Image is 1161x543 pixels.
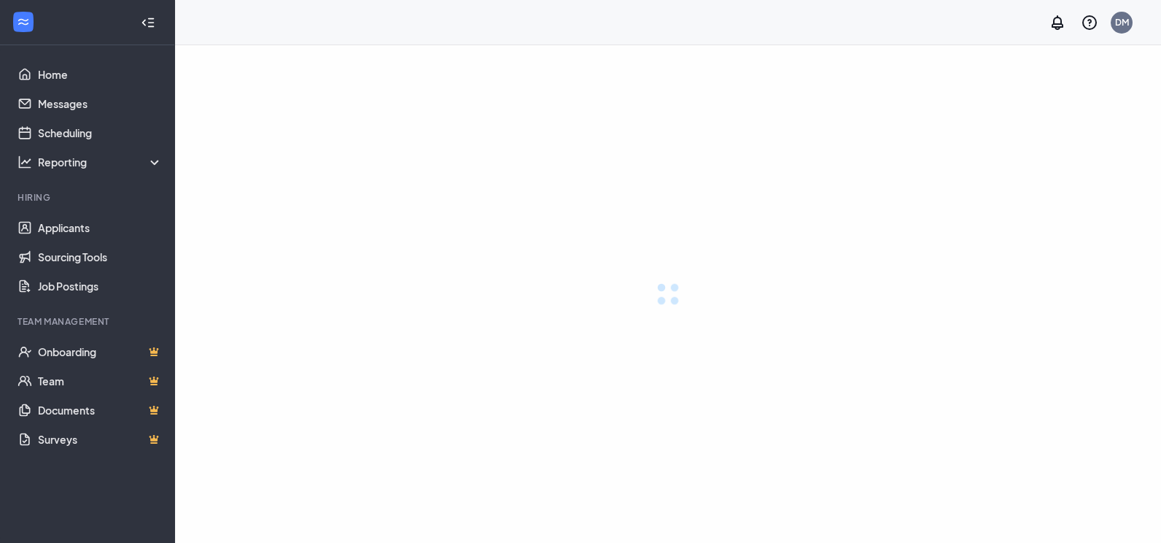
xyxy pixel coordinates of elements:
[38,366,163,396] a: TeamCrown
[141,15,155,30] svg: Collapse
[38,271,163,301] a: Job Postings
[16,15,31,29] svg: WorkstreamLogo
[38,242,163,271] a: Sourcing Tools
[1049,14,1066,31] svg: Notifications
[1081,14,1098,31] svg: QuestionInfo
[38,118,163,147] a: Scheduling
[38,396,163,425] a: DocumentsCrown
[38,337,163,366] a: OnboardingCrown
[38,89,163,118] a: Messages
[18,155,32,169] svg: Analysis
[38,155,163,169] div: Reporting
[38,425,163,454] a: SurveysCrown
[38,213,163,242] a: Applicants
[18,315,160,328] div: Team Management
[1115,16,1129,28] div: DM
[38,60,163,89] a: Home
[18,191,160,204] div: Hiring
